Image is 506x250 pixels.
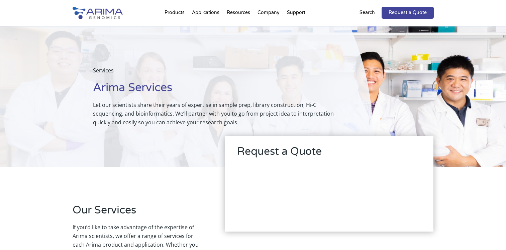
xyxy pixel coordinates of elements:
[93,101,339,127] p: Let our scientists share their years of expertise in sample prep, library construction, Hi-C sequ...
[237,144,421,164] h2: Request a Quote
[73,203,205,223] h2: Our Services
[73,7,123,19] img: Arima-Genomics-logo
[382,7,434,19] a: Request a Quote
[93,66,339,80] p: Services
[237,173,421,223] iframe: Form 1
[360,8,375,17] p: Search
[93,80,339,101] h1: Arima Services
